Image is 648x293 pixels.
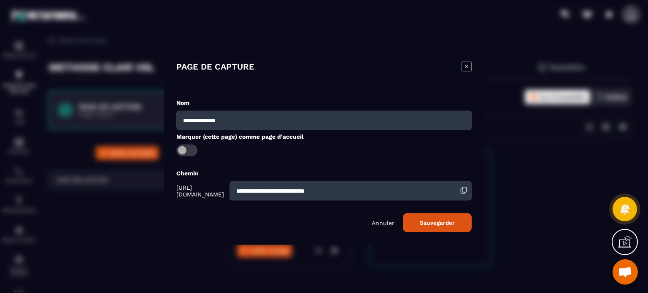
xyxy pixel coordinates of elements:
[176,61,254,73] h4: PAGE DE CAPTURE
[176,133,304,140] label: Marquer (cette page) comme page d'accueil
[176,99,189,106] label: Nom
[403,213,472,232] button: Sauvegarder
[372,219,394,226] p: Annuler
[176,184,227,197] span: [URL][DOMAIN_NAME]
[613,259,638,285] div: Ouvrir le chat
[176,169,199,176] label: Chemin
